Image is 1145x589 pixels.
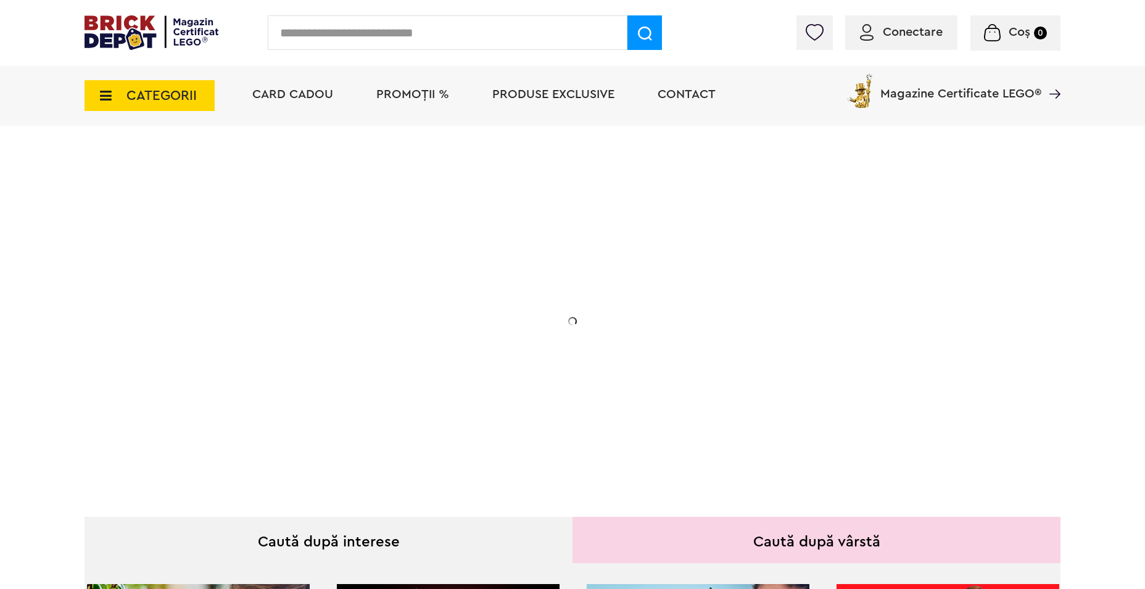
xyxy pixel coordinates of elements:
[172,385,419,400] div: Află detalii
[1041,72,1060,84] a: Magazine Certificate LEGO®
[172,249,419,293] h1: Cadou VIP 40772
[126,89,197,102] span: CATEGORII
[376,88,449,101] a: PROMOȚII %
[85,517,572,563] div: Caută după interese
[883,26,943,38] span: Conectare
[658,88,716,101] a: Contact
[860,26,943,38] a: Conectare
[1009,26,1030,38] span: Coș
[172,305,419,357] h2: Seria de sărbători: Fantomă luminoasă. Promoția este valabilă în perioada [DATE] - [DATE].
[252,88,333,101] a: Card Cadou
[1034,27,1047,39] small: 0
[880,72,1041,100] span: Magazine Certificate LEGO®
[572,517,1060,563] div: Caută după vârstă
[492,88,614,101] a: Produse exclusive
